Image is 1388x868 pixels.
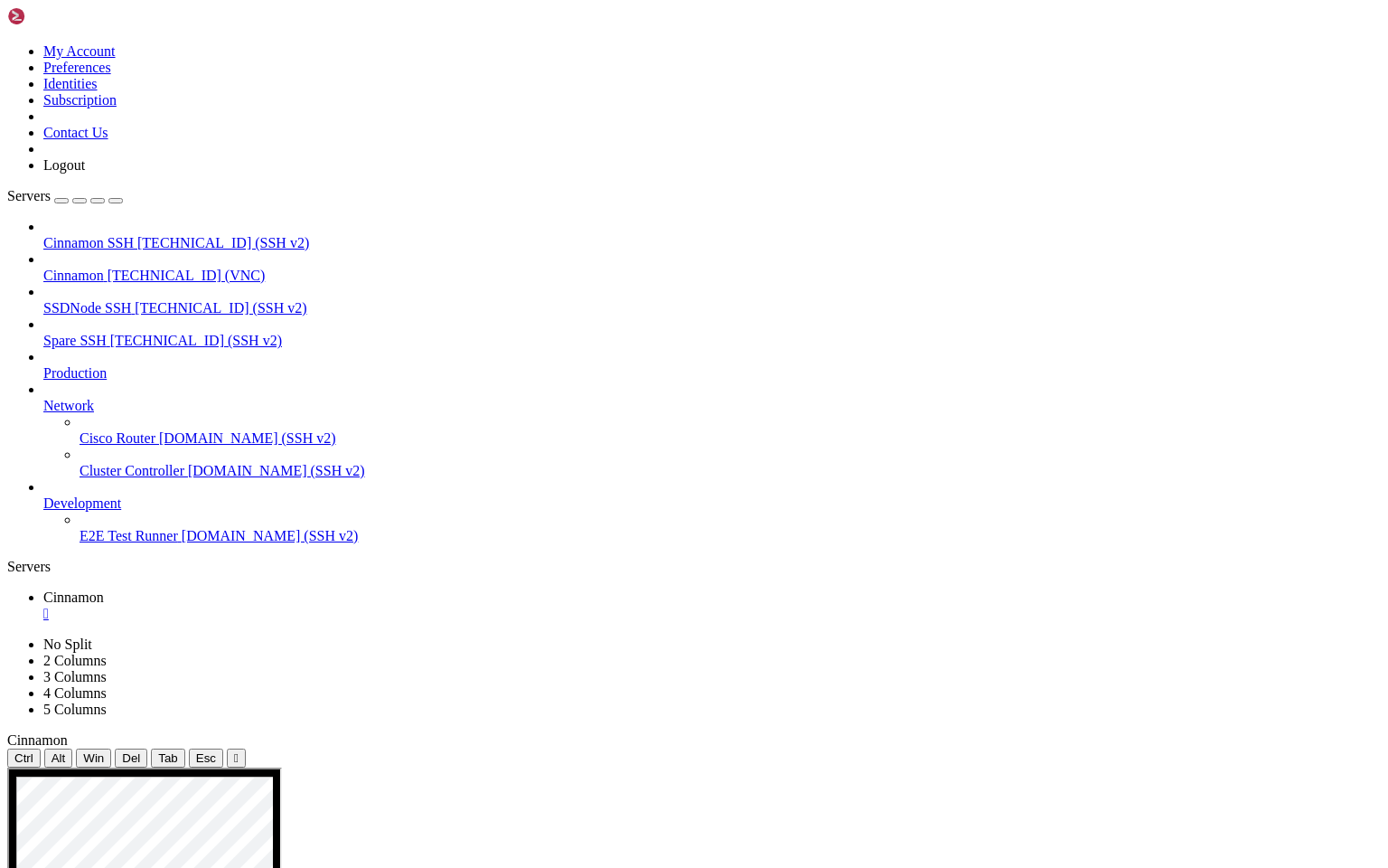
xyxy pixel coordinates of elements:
[43,235,1381,251] a: Cinnamon SSH [TECHNICAL_ID] (SSH v2)
[7,732,68,748] span: Cinnamon
[43,300,1381,316] a: SSDNode SSH [TECHNICAL_ID] (SSH v2)
[43,702,107,717] a: 5 Columns
[43,92,117,108] a: Subscription
[43,365,1381,382] a: Production
[43,479,1381,544] li: Development
[76,749,111,768] button: Win
[43,637,92,652] a: No Split
[43,43,116,59] a: My Account
[43,333,1381,349] a: Spare SSH [TECHNICAL_ID] (SSH v2)
[43,268,1381,284] a: Cinnamon [TECHNICAL_ID] (VNC)
[43,333,107,348] span: Spare SSH
[43,495,1381,512] a: Development
[158,751,178,765] span: Tab
[80,512,1381,544] li: E2E Test Runner [DOMAIN_NAME] (SSH v2)
[80,463,184,478] span: Cluster Controller
[110,333,282,348] span: [TECHNICAL_ID] (SSH v2)
[43,349,1381,382] li: Production
[43,398,94,413] span: Network
[43,60,111,75] a: Preferences
[43,495,121,511] span: Development
[43,268,104,283] span: Cinnamon
[188,463,365,478] span: [DOMAIN_NAME] (SSH v2)
[80,463,1381,479] a: Cluster Controller [DOMAIN_NAME] (SSH v2)
[43,316,1381,349] li: Spare SSH [TECHNICAL_ID] (SSH v2)
[44,749,73,768] button: Alt
[80,528,1381,544] a: E2E Test Runner [DOMAIN_NAME] (SSH v2)
[43,606,1381,622] a: 
[189,749,223,768] button: Esc
[83,751,104,765] span: Win
[7,188,123,203] a: Servers
[43,382,1381,479] li: Network
[227,749,246,768] button: 
[43,76,98,91] a: Identities
[7,559,1381,575] div: Servers
[80,414,1381,447] li: Cisco Router [DOMAIN_NAME] (SSH v2)
[43,125,108,140] a: Contact Us
[7,749,41,768] button: Ctrl
[115,749,147,768] button: Del
[43,669,107,684] a: 3 Columns
[196,751,216,765] span: Esc
[135,300,306,316] span: [TECHNICAL_ID] (SSH v2)
[151,749,185,768] button: Tab
[182,528,359,543] span: [DOMAIN_NAME] (SSH v2)
[43,365,107,381] span: Production
[43,590,1381,622] a: Cinnamon
[43,590,104,605] span: Cinnamon
[234,751,239,765] div: 
[43,398,1381,414] a: Network
[52,751,66,765] span: Alt
[43,157,85,173] a: Logout
[159,430,336,446] span: [DOMAIN_NAME] (SSH v2)
[14,751,33,765] span: Ctrl
[43,235,134,250] span: Cinnamon SSH
[80,528,178,543] span: E2E Test Runner
[43,653,107,668] a: 2 Columns
[108,268,266,283] span: [TECHNICAL_ID] (VNC)
[7,7,111,25] img: Shellngn
[43,284,1381,316] li: SSDNode SSH [TECHNICAL_ID] (SSH v2)
[43,219,1381,251] li: Cinnamon SSH [TECHNICAL_ID] (SSH v2)
[7,188,51,203] span: Servers
[43,685,107,701] a: 4 Columns
[122,751,140,765] span: Del
[80,430,155,446] span: Cisco Router
[43,251,1381,284] li: Cinnamon [TECHNICAL_ID] (VNC)
[80,447,1381,479] li: Cluster Controller [DOMAIN_NAME] (SSH v2)
[137,235,309,250] span: [TECHNICAL_ID] (SSH v2)
[80,430,1381,447] a: Cisco Router [DOMAIN_NAME] (SSH v2)
[43,300,131,316] span: SSDNode SSH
